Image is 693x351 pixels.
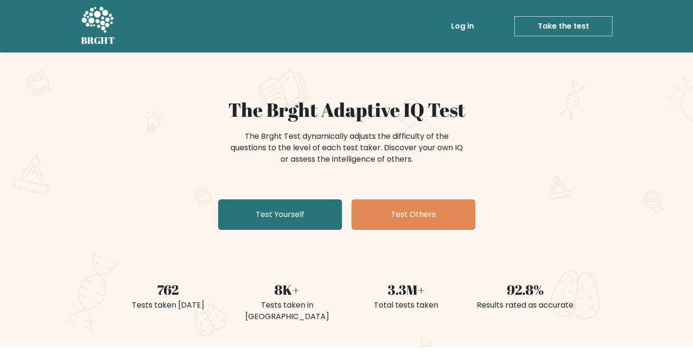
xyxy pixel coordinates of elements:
[114,299,222,311] div: Tests taken [DATE]
[352,299,460,311] div: Total tests taken
[352,199,475,230] a: Test Others
[472,279,579,299] div: 92.8%
[472,299,579,311] div: Results rated as accurate
[233,279,341,299] div: 8K+
[81,35,115,46] h5: BRGHT
[233,299,341,322] div: Tests taken in [GEOGRAPHIC_DATA]
[114,279,222,299] div: 762
[81,4,115,49] a: BRGHT
[114,98,579,121] h1: The Brght Adaptive IQ Test
[514,16,613,36] a: Take the test
[352,279,460,299] div: 3.3M+
[218,199,342,230] a: Test Yourself
[228,131,466,165] div: The Brght Test dynamically adjusts the difficulty of the questions to the level of each test take...
[447,17,478,36] a: Log in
